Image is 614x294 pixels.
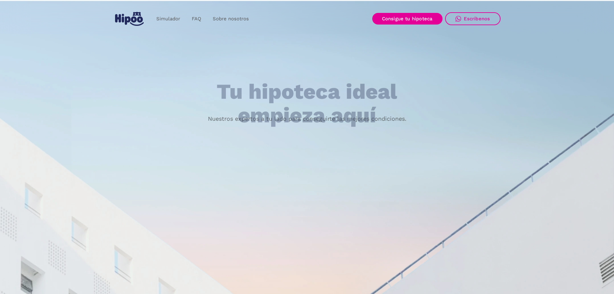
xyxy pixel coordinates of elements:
[464,16,490,22] div: Escríbenos
[372,13,443,25] a: Consigue tu hipoteca
[207,13,255,25] a: Sobre nosotros
[186,13,207,25] a: FAQ
[151,13,186,25] a: Simulador
[114,9,145,28] a: home
[445,12,501,25] a: Escríbenos
[185,80,429,127] h1: Tu hipoteca ideal empieza aquí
